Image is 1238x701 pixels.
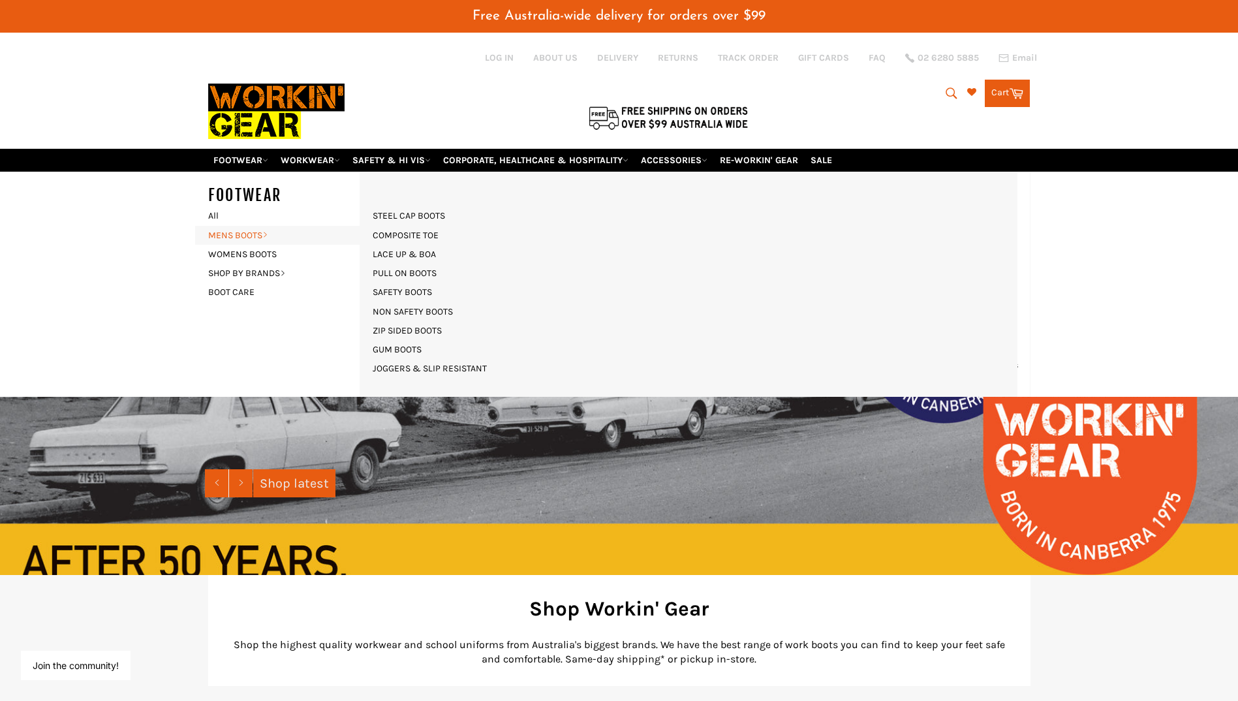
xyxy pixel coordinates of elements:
span: Email [1012,54,1037,63]
a: GUM BOOTS [366,340,428,359]
a: GIFT CARDS [798,52,849,64]
a: SAFETY & HI VIS [347,149,436,172]
a: MENS BOOTS [202,226,360,245]
a: WOMENS BOOTS [202,245,360,264]
a: CORPORATE, HEALTHCARE & HOSPITALITY [438,149,634,172]
a: JOGGERS & SLIP RESISTANT [366,359,493,378]
a: ZIP SIDED BOOTS [366,321,448,340]
button: Join the community! [33,660,119,671]
h5: FOOTWEAR [208,185,373,206]
a: LACE UP & BOA [366,245,442,264]
a: RETURNS [658,52,698,64]
a: DELIVERY [597,52,638,64]
p: Shop the highest quality workwear and school uniforms from Australia's biggest brands. We have th... [228,638,1011,666]
a: Cart [985,80,1030,107]
a: FOOTWEAR [208,149,273,172]
img: Workin Gear leaders in Workwear, Safety Boots, PPE, Uniforms. Australia's No.1 in Workwear [208,74,345,148]
a: 02 6280 5885 [905,54,979,63]
a: WORKWEAR [275,149,345,172]
a: TRACK ORDER [718,52,779,64]
a: SAFETY BOOTS [366,283,439,302]
img: Flat $9.95 shipping Australia wide [587,104,750,131]
a: ABOUT US [533,52,578,64]
a: RE-WORKIN' GEAR [715,149,803,172]
a: FAQ [869,52,886,64]
h2: Shop Workin' Gear [228,595,1011,623]
div: MENS BOOTS [360,172,1017,397]
a: PULL ON BOOTS [366,264,443,283]
a: Email [998,53,1037,63]
a: ACCESSORIES [636,149,713,172]
span: 02 6280 5885 [918,54,979,63]
a: NON SAFETY BOOTS [366,302,459,321]
a: SHOP BY BRANDS [202,264,360,283]
a: SALE [805,149,837,172]
a: STEEL CAP BOOTS [366,206,452,225]
a: BOOT CARE [202,283,360,302]
a: COMPOSITE TOE [366,226,445,245]
span: Free Australia-wide delivery for orders over $99 [472,9,766,23]
a: Shop latest [253,469,335,497]
a: Log in [485,52,514,63]
a: All [202,206,373,225]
